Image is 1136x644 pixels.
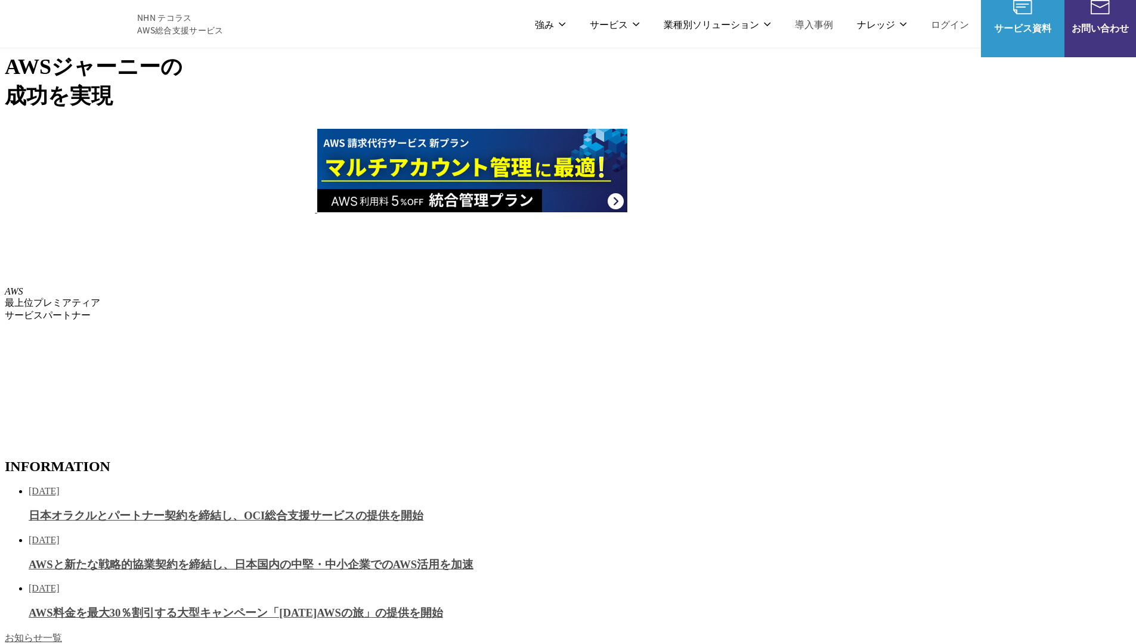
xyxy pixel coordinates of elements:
[5,286,1131,322] p: 最上位プレミアティア サービスパートナー
[535,17,566,32] p: 強み
[29,535,60,545] span: [DATE]
[137,11,224,36] span: NHN テコラス AWS総合支援サービス
[29,486,60,496] span: [DATE]
[29,557,1131,572] h3: AWSと新たな戦略的協業契約を締結し、日本国内の中堅・中小企業でのAWS活用を加速
[5,129,315,212] img: AWSとの戦略的協業契約 締結
[317,204,627,214] a: AWS請求代行サービス 統合管理プラン
[29,535,1131,572] a: [DATE] AWSと新たな戦略的協業契約を締結し、日本国内の中堅・中小企業でのAWS活用を加速
[29,583,60,593] span: [DATE]
[664,17,771,32] p: 業種別ソリューション
[857,17,907,32] p: ナレッジ
[317,129,627,212] img: AWS請求代行サービス 統合管理プラン
[1064,20,1136,35] span: お問い合わせ
[18,10,119,38] img: AWS総合支援サービス C-Chorus
[795,17,833,32] a: 導入事例
[5,334,162,443] img: 契約件数
[5,633,62,643] a: お知らせ一覧
[590,17,640,32] p: サービス
[29,583,1131,621] a: [DATE] AWS料金を最大30％割引する大型キャンペーン「[DATE]AWSの旅」の提供を開始
[5,221,58,274] img: AWSプレミアティアサービスパートナー
[29,605,1131,621] h3: AWS料金を最大30％割引する大型キャンペーン「[DATE]AWSの旅」の提供を開始
[5,204,317,214] a: AWSとの戦略的協業契約 締結
[29,508,1131,524] h3: 日本オラクルとパートナー契約を締結し、OCI総合支援サービスの提供を開始
[5,52,1131,111] h1: AWS ジャーニーの 成功を実現
[931,17,969,32] a: ログイン
[29,486,1131,524] a: [DATE] 日本オラクルとパートナー契約を締結し、OCI総合支援サービスの提供を開始
[18,10,224,38] a: AWS総合支援サービス C-Chorus NHN テコラスAWS総合支援サービス
[5,286,23,296] em: AWS
[5,459,1131,475] h2: INFORMATION
[981,20,1064,35] span: サービス資料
